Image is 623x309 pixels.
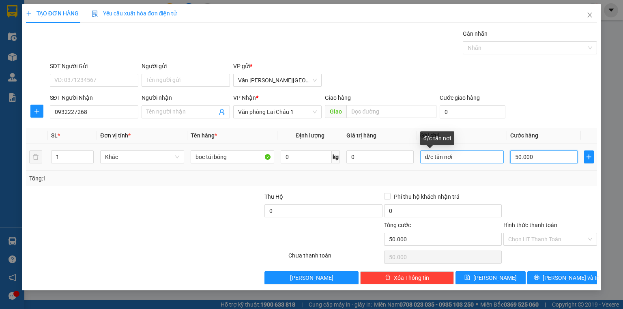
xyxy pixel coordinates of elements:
div: đ/c tân nơi [420,131,454,145]
button: printer[PERSON_NAME] và In [527,271,597,284]
label: Hình thức thanh toán [503,222,557,228]
button: save[PERSON_NAME] [455,271,526,284]
span: Xóa Thông tin [394,273,429,282]
label: Cước giao hàng [440,94,480,101]
span: Yêu cầu xuất hóa đơn điện tử [92,10,177,17]
span: [PERSON_NAME] [473,273,517,282]
span: [PERSON_NAME] và In [543,273,599,282]
div: VP gửi [233,62,322,71]
div: Người nhận [142,93,230,102]
span: VP Nhận [233,94,256,101]
span: Giao [325,105,346,118]
span: plus [26,11,32,16]
span: close [586,12,593,18]
span: plus [584,154,593,160]
input: 0 [346,150,414,163]
span: Văn phòng Lai Châu 1 [238,106,317,118]
span: Giá trị hàng [346,132,376,139]
img: icon [92,11,98,17]
span: [PERSON_NAME] [290,273,333,282]
div: SĐT Người Nhận [50,93,138,102]
button: Close [578,4,601,27]
span: Giao hàng [325,94,351,101]
span: plus [31,108,43,114]
span: printer [534,275,539,281]
span: Tổng cước [384,222,411,228]
label: Gán nhãn [463,30,488,37]
span: TẠO ĐƠN HÀNG [26,10,79,17]
span: SL [51,132,58,139]
span: Phí thu hộ khách nhận trả [391,192,463,201]
span: Văn phòng Hà Nội [238,74,317,86]
span: Tên hàng [191,132,217,139]
span: Định lượng [296,132,324,139]
div: Chưa thanh toán [288,251,383,265]
input: VD: Bàn, Ghế [191,150,274,163]
th: Ghi chú [417,128,507,144]
input: Dọc đường [346,105,436,118]
button: deleteXóa Thông tin [360,271,454,284]
span: Cước hàng [510,132,538,139]
button: delete [29,150,42,163]
div: Tổng: 1 [29,174,241,183]
div: Người gửi [142,62,230,71]
div: SĐT Người Gửi [50,62,138,71]
input: Cước giao hàng [440,105,505,118]
span: user-add [219,109,225,115]
span: kg [332,150,340,163]
button: plus [584,150,594,163]
span: Đơn vị tính [100,132,131,139]
span: Thu Hộ [264,193,283,200]
input: Ghi Chú [420,150,504,163]
span: delete [385,275,391,281]
span: Khác [105,151,179,163]
button: [PERSON_NAME] [264,271,358,284]
button: plus [30,105,43,118]
span: save [464,275,470,281]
